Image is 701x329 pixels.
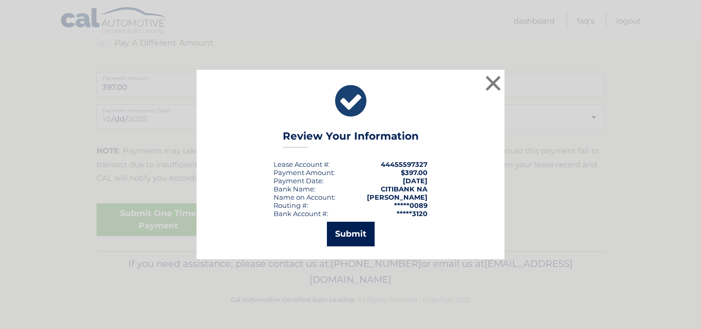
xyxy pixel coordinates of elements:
div: Routing #: [274,201,308,209]
button: Submit [327,222,375,246]
span: $397.00 [401,168,427,177]
div: : [274,177,324,185]
strong: [PERSON_NAME] [367,193,427,201]
div: Payment Amount: [274,168,335,177]
h3: Review Your Information [283,130,419,148]
div: Lease Account #: [274,160,330,168]
strong: 44455597327 [381,160,427,168]
div: Bank Account #: [274,209,328,218]
span: Payment Date [274,177,322,185]
span: [DATE] [403,177,427,185]
strong: CITIBANK NA [381,185,427,193]
button: × [483,73,503,93]
div: Name on Account: [274,193,336,201]
div: Bank Name: [274,185,316,193]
